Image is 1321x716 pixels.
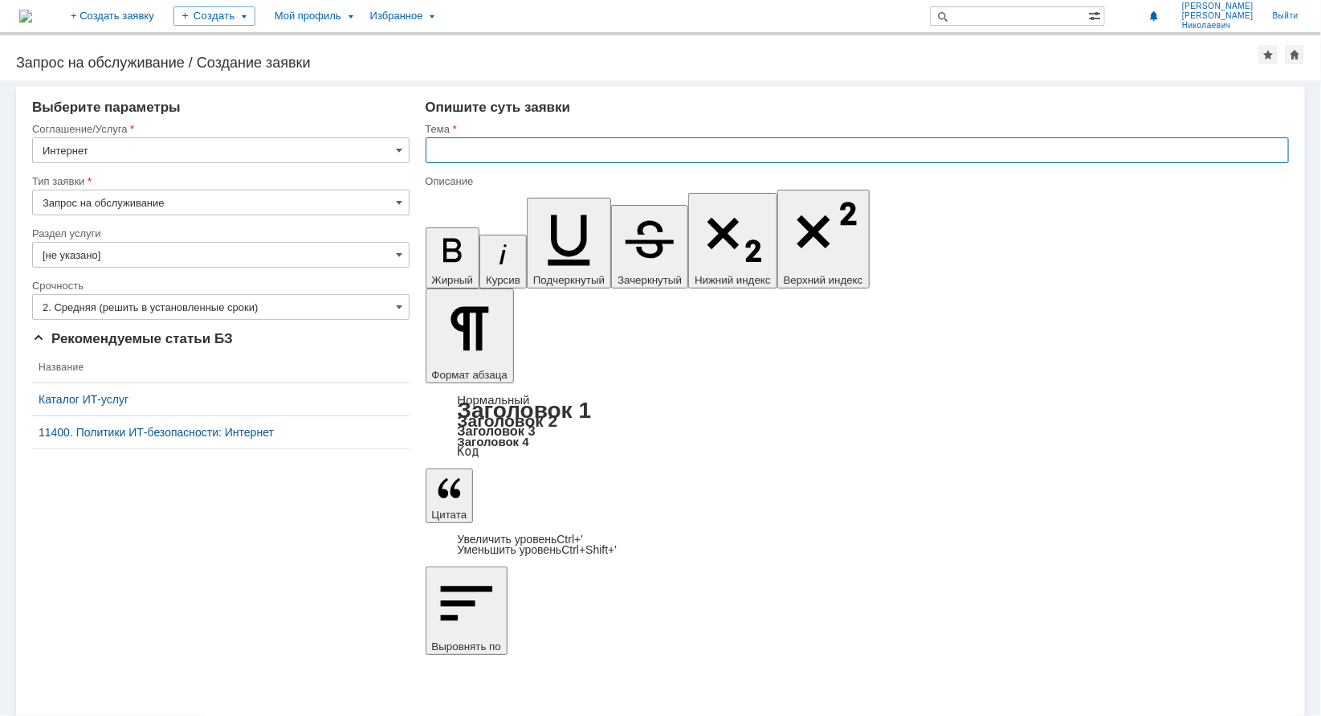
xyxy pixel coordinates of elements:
span: Ctrl+' [557,533,583,546]
div: Сделать домашней страницей [1285,45,1304,64]
span: Верхний индекс [784,274,863,286]
span: Подчеркнутый [533,274,605,286]
span: Выберите параметры [32,100,181,115]
button: Цитата [426,468,474,523]
a: Перейти на домашнюю страницу [19,10,32,23]
div: Добавить в избранное [1258,45,1278,64]
a: 11400. Политики ИТ-безопасности: Интернет [39,426,403,439]
span: Зачеркнутый [618,274,682,286]
th: Название [32,352,410,383]
button: Жирный [426,227,480,288]
span: Жирный [432,274,474,286]
span: Курсив [486,274,520,286]
a: Заголовок 3 [458,423,536,438]
img: logo [19,10,32,23]
button: Выровнять по [426,567,508,655]
div: Запрос на обслуживание / Создание заявки [16,55,1258,71]
a: Каталог ИТ-услуг [39,393,403,406]
div: Раздел услуги [32,228,406,239]
div: Тема [426,124,1286,134]
span: Ctrl+Shift+' [561,543,617,556]
span: Выровнять по [432,640,501,653]
button: Формат абзаца [426,288,514,383]
span: Опишите суть заявки [426,100,571,115]
div: Создать [173,6,255,26]
span: [PERSON_NAME] [1182,11,1254,21]
a: Increase [458,533,584,546]
a: Заголовок 2 [458,411,558,430]
div: Формат абзаца [426,395,1290,457]
a: Нормальный [458,393,530,407]
div: Цитата [426,534,1290,555]
button: Курсив [479,235,527,288]
span: Рекомендуемые статьи БЗ [32,331,233,346]
a: Decrease [458,543,618,556]
button: Подчеркнутый [527,198,611,288]
span: [PERSON_NAME] [1182,2,1254,11]
div: Описание [426,176,1286,186]
a: Код [458,444,479,459]
span: Формат абзаца [432,369,508,381]
a: Заголовок 4 [458,435,529,448]
div: Тип заявки [32,176,406,186]
div: Срочность [32,280,406,291]
button: Верхний индекс [777,190,870,288]
a: Заголовок 1 [458,398,592,423]
span: Николаевич [1182,21,1254,31]
button: Зачеркнутый [611,205,688,288]
span: Расширенный поиск [1088,7,1104,23]
span: Цитата [432,509,467,521]
div: Соглашение/Услуга [32,124,406,134]
button: Нижний индекс [688,193,777,288]
span: Нижний индекс [695,274,771,286]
